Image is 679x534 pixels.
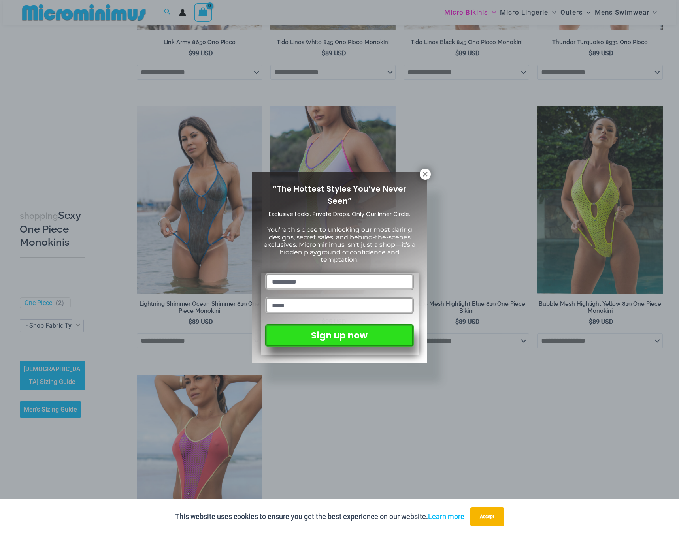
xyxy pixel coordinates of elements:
span: Exclusive Looks. Private Drops. Only Our Inner Circle. [269,210,410,218]
button: Close [420,169,431,180]
a: Learn more [428,512,464,521]
button: Accept [470,507,504,526]
span: You’re this close to unlocking our most daring designs, secret sales, and behind-the-scenes exclu... [264,226,415,264]
p: This website uses cookies to ensure you get the best experience on our website. [175,511,464,523]
span: “The Hottest Styles You’ve Never Seen” [273,183,406,207]
button: Sign up now [265,324,413,347]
